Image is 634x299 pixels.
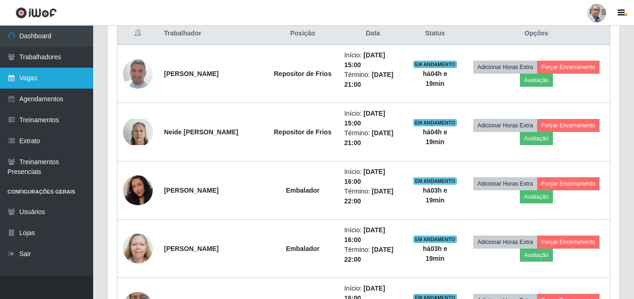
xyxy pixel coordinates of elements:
img: 1753371469357.jpeg [123,171,153,209]
button: Avaliação [520,190,553,203]
strong: Neide [PERSON_NAME] [164,128,238,136]
strong: [PERSON_NAME] [164,187,218,194]
time: [DATE] 15:00 [344,110,385,127]
img: 1748899512620.jpeg [123,47,153,100]
th: Status [407,23,463,45]
strong: [PERSON_NAME] [164,70,218,77]
img: 1755002426843.jpeg [123,119,153,146]
strong: Repositor de Frios [274,128,332,136]
li: Término: [344,128,402,148]
li: Término: [344,187,402,206]
button: Forçar Encerramento [537,61,600,74]
button: Adicionar Horas Extra [473,177,537,190]
strong: há 03 h e 19 min [423,187,447,204]
button: Avaliação [520,249,553,262]
th: Trabalhador [158,23,267,45]
th: Opções [463,23,610,45]
button: Avaliação [520,74,553,87]
span: EM ANDAMENTO [413,119,457,126]
button: Avaliação [520,132,553,145]
th: Data [339,23,407,45]
strong: [PERSON_NAME] [164,245,218,252]
span: EM ANDAMENTO [413,61,457,68]
img: 1735996024398.jpeg [123,229,153,268]
strong: há 03 h e 19 min [423,245,447,262]
button: Adicionar Horas Extra [473,61,537,74]
li: Início: [344,167,402,187]
button: Forçar Encerramento [537,177,600,190]
time: [DATE] 16:00 [344,168,385,185]
li: Início: [344,109,402,128]
time: [DATE] 15:00 [344,51,385,69]
span: EM ANDAMENTO [413,177,457,185]
th: Posição [267,23,339,45]
button: Forçar Encerramento [537,119,600,132]
li: Término: [344,70,402,90]
span: EM ANDAMENTO [413,236,457,243]
strong: há 04 h e 19 min [423,128,447,146]
li: Término: [344,245,402,264]
time: [DATE] 16:00 [344,226,385,243]
strong: Repositor de Frios [274,70,332,77]
strong: há 04 h e 19 min [423,70,447,87]
li: Início: [344,50,402,70]
button: Adicionar Horas Extra [473,236,537,249]
img: CoreUI Logo [15,7,57,19]
strong: Embalador [286,245,320,252]
button: Forçar Encerramento [537,236,600,249]
li: Início: [344,225,402,245]
button: Adicionar Horas Extra [473,119,537,132]
strong: Embalador [286,187,320,194]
